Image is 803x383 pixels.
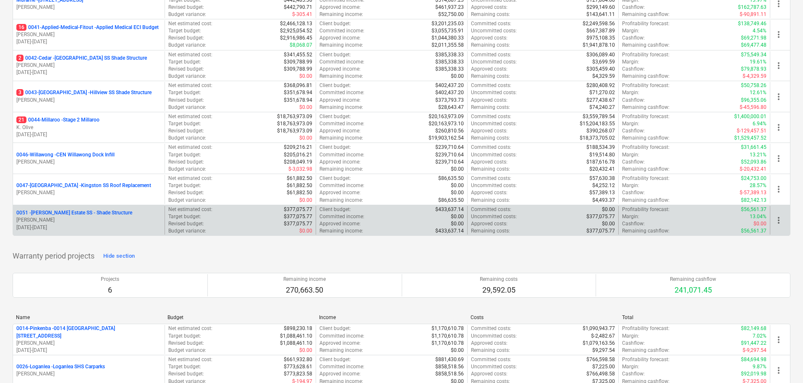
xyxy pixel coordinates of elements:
div: 0046-Willawong -CEN Willawong Dock Infill[PERSON_NAME] [16,151,161,166]
p: $-45,596.80 [740,104,766,111]
p: $461,937.23 [435,4,464,11]
p: $52,750.00 [438,11,464,18]
p: $377,075.77 [586,213,615,220]
p: Client budget : [319,51,351,58]
p: $2,466,128.13 [280,20,312,27]
p: Uncommitted costs : [471,89,517,96]
p: Target budget : [168,120,201,127]
p: [PERSON_NAME] [16,370,161,378]
p: Remaining cashflow : [622,11,670,18]
p: Committed income : [319,182,364,189]
p: 19.61% [750,58,766,66]
p: $-90,891.11 [740,11,766,18]
p: 4.54% [753,27,766,34]
p: $351,678.94 [284,89,312,96]
p: [PERSON_NAME] [16,31,161,38]
p: Approved costs : [471,158,507,166]
p: $75,549.34 [741,51,766,58]
p: Remaining cashflow : [622,166,670,173]
p: $351,678.94 [284,97,312,104]
p: [DATE] - [DATE] [16,224,161,231]
p: Remaining cashflow : [622,104,670,111]
p: $18,763,973.09 [277,127,312,135]
div: 0014-Pinkenba -0014 [GEOGRAPHIC_DATA] [STREET_ADDRESS][PERSON_NAME][DATE]-[DATE] [16,325,161,354]
p: Approved income : [319,220,361,227]
p: 0046-Willawong - CEN Willawong Dock Infill [16,151,115,158]
p: $-20,432.41 [740,166,766,173]
p: $3,201,235.03 [432,20,464,27]
p: Target budget : [168,27,201,34]
p: Net estimated cost : [168,144,212,151]
p: $57,389.13 [589,189,615,196]
p: Approved costs : [471,34,507,42]
p: $4,493.37 [592,197,615,204]
p: $1,529,457.52 [734,135,766,142]
p: Committed costs : [471,206,511,213]
p: Committed income : [319,151,364,158]
p: $402,437.20 [435,82,464,89]
p: Margin : [622,151,639,158]
p: 6.94% [753,120,766,127]
p: Remaining costs : [471,104,510,111]
p: $377,075.77 [284,206,312,213]
p: $433,637.14 [435,206,464,213]
p: $239,710.64 [435,158,464,166]
p: Cashflow : [622,189,645,196]
div: 20042-Cedar -[GEOGRAPHIC_DATA] SS Shade Structure[PERSON_NAME][DATE]-[DATE] [16,55,161,76]
p: 0047-[GEOGRAPHIC_DATA] - Kingston SS Roof Replacement [16,182,151,189]
p: Approved income : [319,4,361,11]
p: $96,355.06 [741,97,766,104]
p: Cashflow : [622,34,645,42]
p: Approved costs : [471,97,507,104]
p: $385,338.33 [435,58,464,66]
p: Margin : [622,182,639,189]
p: Margin : [622,89,639,96]
p: Net estimated cost : [168,82,212,89]
p: Profitability forecast : [622,20,670,27]
p: Budget variance : [168,11,206,18]
p: $57,630.38 [589,175,615,182]
p: $20,432.41 [589,166,615,173]
p: Committed costs : [471,175,511,182]
p: [DATE] - [DATE] [16,347,161,354]
p: $209,216.21 [284,144,312,151]
p: Approved income : [319,34,361,42]
p: Profitability forecast : [622,113,670,120]
p: $4,252.12 [592,182,615,189]
p: $239,710.64 [435,144,464,151]
p: $377,075.77 [284,213,312,220]
p: Margin : [622,58,639,66]
p: Remaining costs : [471,166,510,173]
p: $0.00 [753,220,766,227]
p: 0042-Cedar - [GEOGRAPHIC_DATA] SS Shade Structure [16,55,147,62]
p: Remaining costs : [471,135,510,142]
p: $50,758.26 [741,82,766,89]
p: Profitability forecast : [622,144,670,151]
p: [DATE] - [DATE] [16,131,161,138]
p: [DATE] - [DATE] [16,69,161,76]
p: Revised budget : [168,4,204,11]
p: $69,477.48 [741,42,766,49]
p: Client budget : [319,20,351,27]
p: $2,011,355.58 [432,42,464,49]
p: Margin : [622,120,639,127]
p: Budget variance : [168,135,206,142]
p: Remaining income : [319,227,363,235]
p: $368,096.81 [284,82,312,89]
p: Cashflow : [622,127,645,135]
p: Remaining income : [319,42,363,49]
span: more_vert [774,215,784,225]
p: $28,643.47 [438,104,464,111]
span: more_vert [774,29,784,40]
p: Target budget : [168,151,201,158]
p: Uncommitted costs : [471,213,517,220]
p: 0043-[GEOGRAPHIC_DATA] - Hillview SS Shade Structure [16,89,152,96]
p: $20,163,973.10 [429,120,464,127]
p: $0.00 [299,135,312,142]
p: $69,271.98 [741,34,766,42]
span: more_vert [774,122,784,132]
p: $18,373,705.02 [580,135,615,142]
p: $18,763,973.09 [277,113,312,120]
p: $61,882.50 [287,175,312,182]
p: Budget variance : [168,104,206,111]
